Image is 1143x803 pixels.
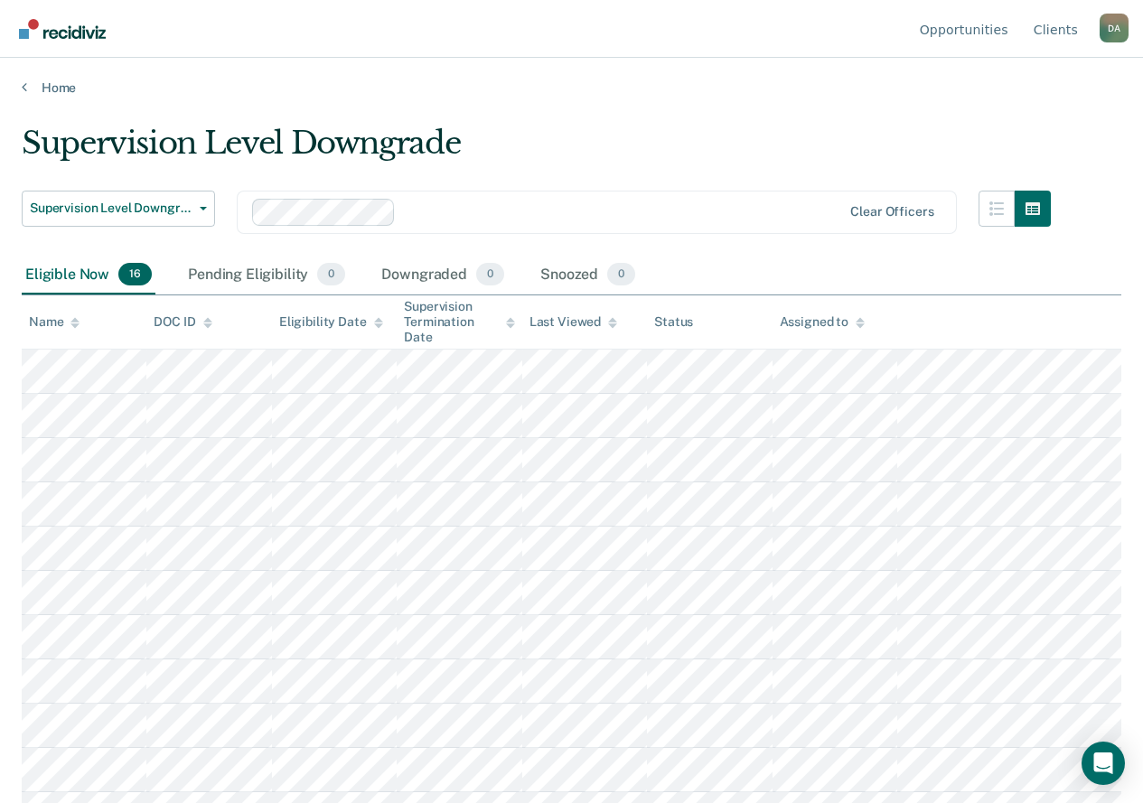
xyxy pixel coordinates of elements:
[22,79,1121,96] a: Home
[404,299,514,344] div: Supervision Termination Date
[1100,14,1129,42] div: D A
[29,314,80,330] div: Name
[19,19,106,39] img: Recidiviz
[279,314,383,330] div: Eligibility Date
[154,314,211,330] div: DOC ID
[476,263,504,286] span: 0
[780,314,865,330] div: Assigned to
[22,191,215,227] button: Supervision Level Downgrade
[537,256,639,295] div: Snoozed0
[1100,14,1129,42] button: Profile dropdown button
[317,263,345,286] span: 0
[850,204,933,219] div: Clear officers
[184,256,349,295] div: Pending Eligibility0
[22,256,155,295] div: Eligible Now16
[118,263,152,286] span: 16
[607,263,635,286] span: 0
[22,125,1051,176] div: Supervision Level Downgrade
[1082,742,1125,785] div: Open Intercom Messenger
[378,256,508,295] div: Downgraded0
[654,314,693,330] div: Status
[30,201,192,216] span: Supervision Level Downgrade
[529,314,617,330] div: Last Viewed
